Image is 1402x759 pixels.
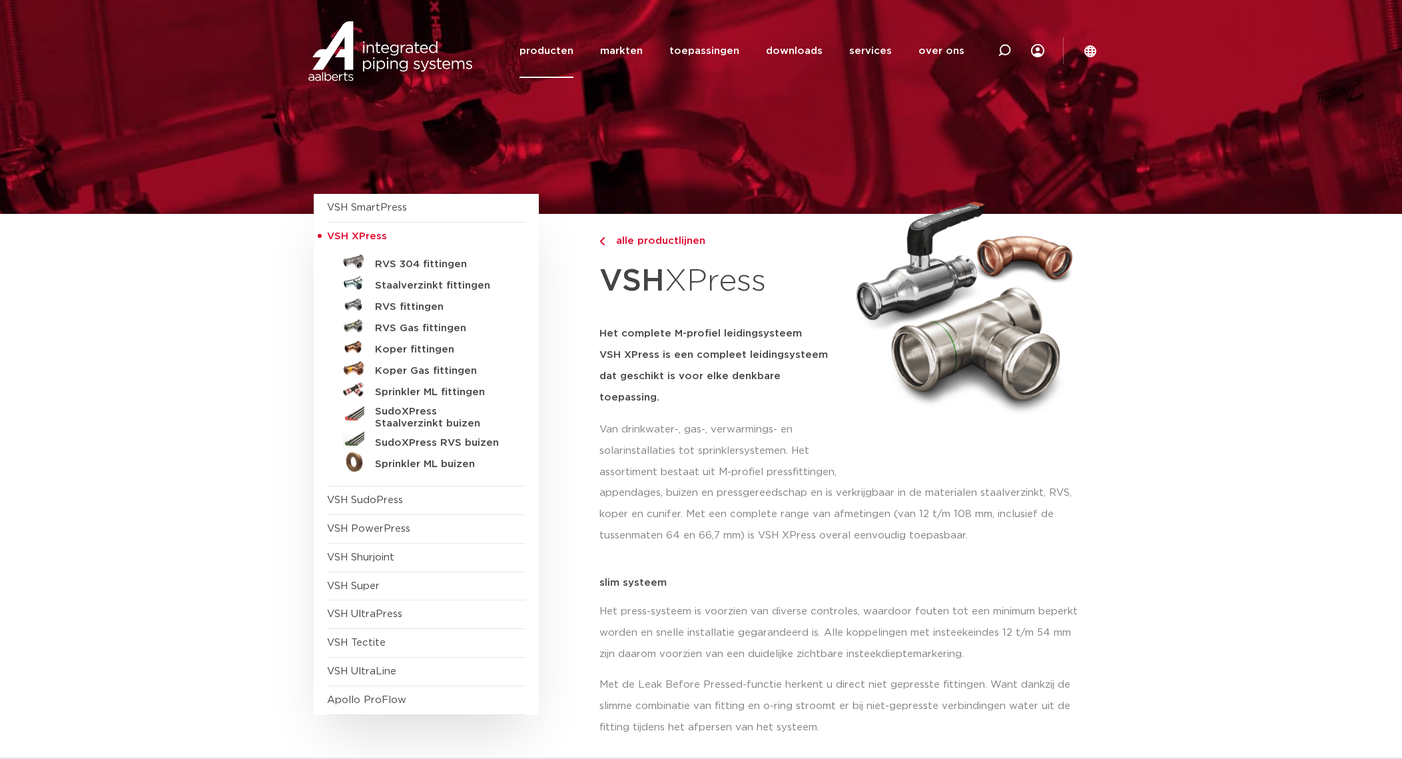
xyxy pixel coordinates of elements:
a: RVS 304 fittingen [327,251,526,273]
h5: RVS Gas fittingen [375,323,507,335]
p: Van drinkwater-, gas-, verwarmings- en solarinstallaties tot sprinklersystemen. Het assortiment b... [599,419,841,483]
h5: Sprinkler ML fittingen [375,386,507,398]
a: markten [600,24,643,78]
a: over ons [918,24,964,78]
span: alle productlijnen [608,236,705,246]
p: appendages, buizen en pressgereedschap en is verkrijgbaar in de materialen staalverzinkt, RVS, ko... [599,482,1089,546]
a: producten [520,24,573,78]
span: VSH XPress [327,231,387,241]
a: Apollo ProFlow [327,695,406,705]
h5: Sprinkler ML buizen [375,458,507,470]
a: Koper Gas fittingen [327,358,526,379]
a: services [849,24,892,78]
a: VSH SudoPress [327,495,403,505]
h5: Koper fittingen [375,344,507,356]
p: Het press-systeem is voorzien van diverse controles, waardoor fouten tot een minimum beperkt word... [599,601,1089,665]
a: VSH Super [327,581,380,591]
a: VSH Tectite [327,638,386,648]
h5: RVS fittingen [375,301,507,313]
a: downloads [766,24,823,78]
a: Sprinkler ML fittingen [327,379,526,400]
a: VSH Shurjoint [327,552,394,562]
h5: SudoXPress RVS buizen [375,437,507,449]
p: Met de Leak Before Pressed-functie herkent u direct niet gepresste fittingen. Want dankzij de sli... [599,674,1089,738]
h1: XPress [599,256,841,307]
a: SudoXPress Staalverzinkt buizen [327,400,526,430]
a: VSH SmartPress [327,203,407,213]
a: alle productlijnen [599,233,841,249]
h5: Het complete M-profiel leidingsysteem VSH XPress is een compleet leidingsysteem dat geschikt is v... [599,323,841,408]
h5: Koper Gas fittingen [375,365,507,377]
h5: RVS 304 fittingen [375,259,507,271]
a: Sprinkler ML buizen [327,451,526,472]
p: slim systeem [599,578,1089,588]
h5: SudoXPress Staalverzinkt buizen [375,406,507,430]
a: VSH PowerPress [327,524,410,534]
strong: VSH [599,266,665,297]
div: my IPS [1031,24,1044,78]
a: RVS Gas fittingen [327,315,526,337]
h5: Staalverzinkt fittingen [375,280,507,292]
a: Koper fittingen [327,337,526,358]
a: VSH UltraLine [327,666,396,676]
a: VSH UltraPress [327,609,402,619]
a: toepassingen [669,24,739,78]
a: SudoXPress RVS buizen [327,430,526,451]
a: RVS fittingen [327,294,526,315]
a: Staalverzinkt fittingen [327,273,526,294]
nav: Menu [520,24,964,78]
img: chevron-right.svg [599,237,605,246]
